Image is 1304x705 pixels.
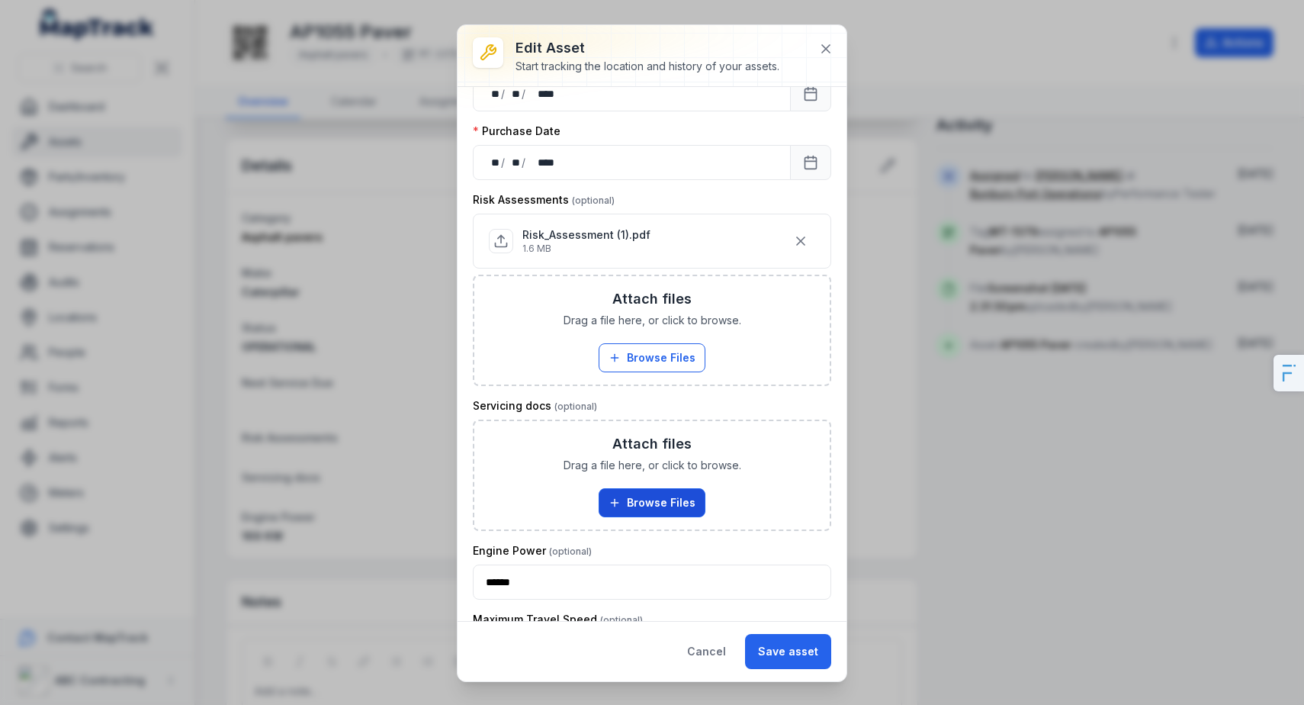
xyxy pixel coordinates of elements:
label: Servicing docs [473,398,597,414]
div: / [501,155,506,170]
div: year, [527,86,556,101]
div: month, [506,155,522,170]
div: year, [527,155,556,170]
button: Save asset [745,634,831,669]
div: / [522,86,527,101]
label: Risk Assessments [473,192,615,208]
label: Engine Power [473,543,592,559]
button: Calendar [790,145,831,180]
h3: Edit asset [515,37,779,59]
div: day, [486,155,501,170]
div: / [501,86,506,101]
button: Calendar [790,76,831,111]
button: Cancel [674,634,739,669]
div: day, [486,86,501,101]
button: Browse Files [599,488,705,517]
div: Start tracking the location and history of your assets. [515,59,779,74]
div: month, [506,86,522,101]
button: Browse Files [599,343,705,372]
span: Drag a file here, or click to browse. [564,458,741,473]
p: Risk_Assessment (1).pdf [522,227,650,243]
p: 1.6 MB [522,243,650,255]
h3: Attach files [612,433,692,455]
h3: Attach files [612,288,692,310]
div: / [522,155,527,170]
label: Purchase Date [473,124,560,139]
span: Drag a file here, or click to browse. [564,313,741,328]
label: Maximum Travel Speed [473,612,643,627]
